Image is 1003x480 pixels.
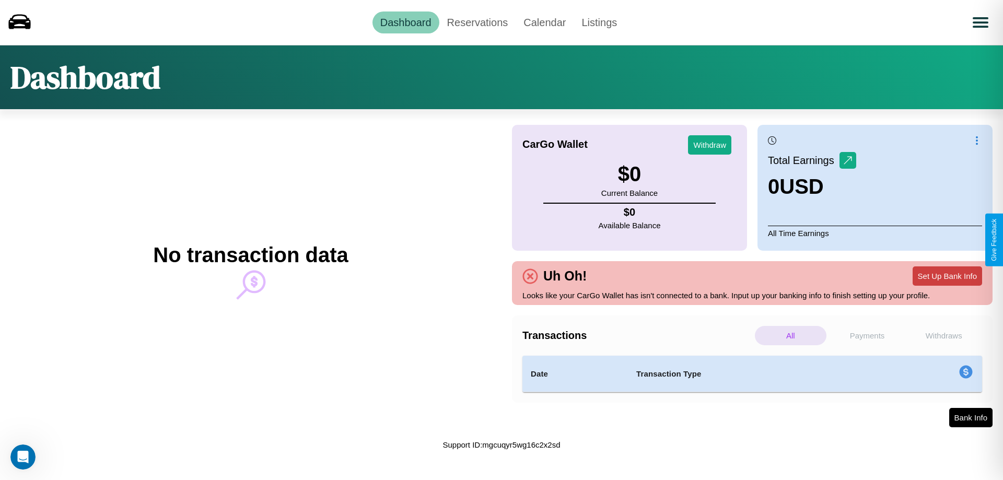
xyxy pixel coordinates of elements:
[601,162,658,186] h3: $ 0
[913,266,982,286] button: Set Up Bank Info
[768,151,839,170] p: Total Earnings
[966,8,995,37] button: Open menu
[439,11,516,33] a: Reservations
[601,186,658,200] p: Current Balance
[153,243,348,267] h2: No transaction data
[636,368,873,380] h4: Transaction Type
[768,226,982,240] p: All Time Earnings
[538,268,592,284] h4: Uh Oh!
[531,368,620,380] h4: Date
[516,11,574,33] a: Calendar
[522,288,982,302] p: Looks like your CarGo Wallet has isn't connected to a bank. Input up your banking info to finish ...
[768,175,856,198] h3: 0 USD
[442,438,560,452] p: Support ID: mgcuqyr5wg16c2x2sd
[949,408,993,427] button: Bank Info
[10,56,160,99] h1: Dashboard
[522,330,752,342] h4: Transactions
[908,326,979,345] p: Withdraws
[10,444,36,470] iframe: Intercom live chat
[522,138,588,150] h4: CarGo Wallet
[599,206,661,218] h4: $ 0
[599,218,661,232] p: Available Balance
[990,219,998,261] div: Give Feedback
[522,356,982,392] table: simple table
[688,135,731,155] button: Withdraw
[755,326,826,345] p: All
[832,326,903,345] p: Payments
[574,11,625,33] a: Listings
[372,11,439,33] a: Dashboard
